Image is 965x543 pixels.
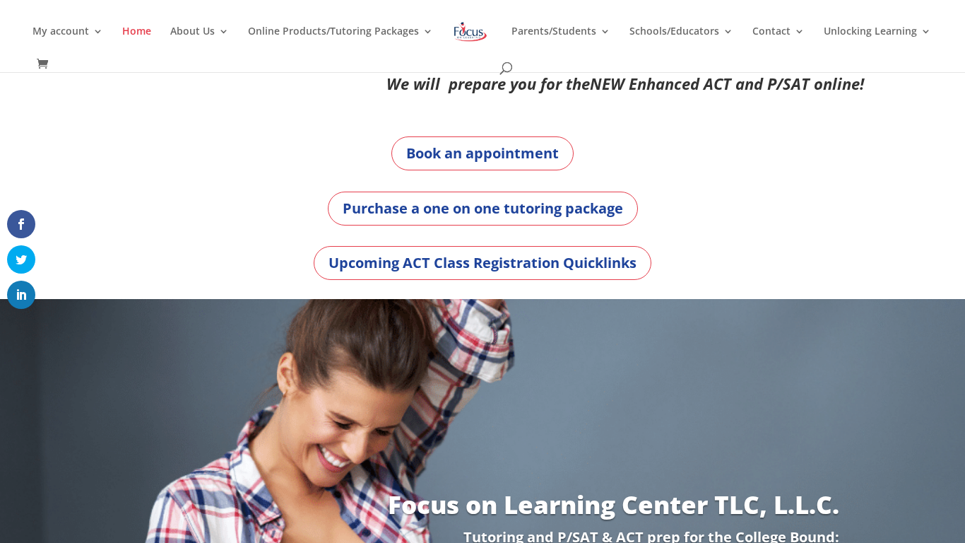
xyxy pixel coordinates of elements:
a: Online Products/Tutoring Packages [248,26,433,59]
a: Home [122,26,151,59]
a: Unlocking Learning [824,26,931,59]
em: We will prepare you for the [386,73,590,94]
a: Focus on Learning Center TLC, L.L.C. [388,488,839,521]
a: Schools/Educators [629,26,733,59]
em: NEW Enhanced ACT and P/SAT online! [590,73,864,94]
a: Contact [752,26,805,59]
img: Focus on Learning [452,19,489,45]
a: About Us [170,26,229,59]
a: Book an appointment [391,136,574,170]
a: Upcoming ACT Class Registration Quicklinks [314,246,651,280]
a: My account [32,26,103,59]
a: Purchase a one on one tutoring package [328,192,638,226]
a: Parents/Students [511,26,610,59]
